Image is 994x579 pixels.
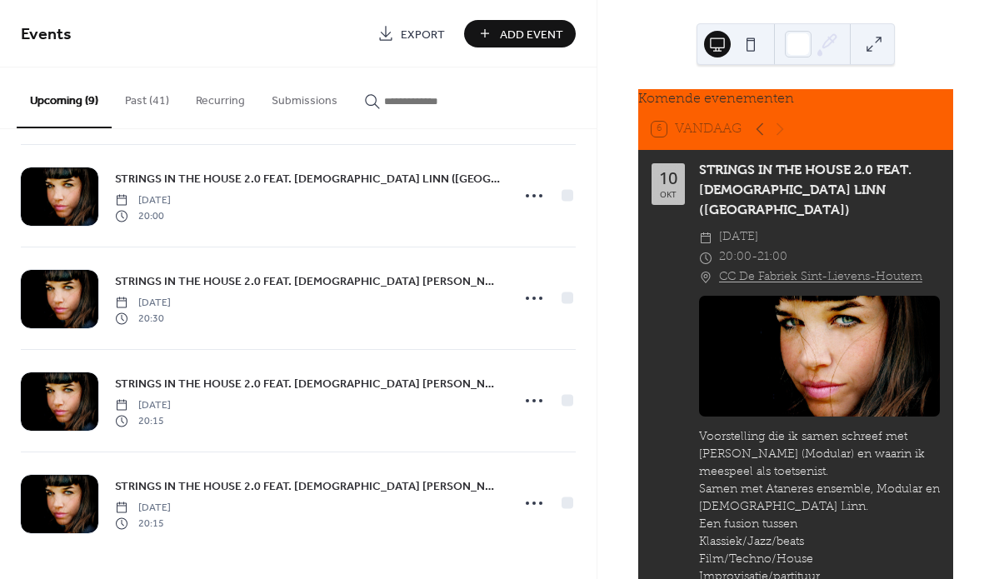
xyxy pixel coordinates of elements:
[115,374,500,393] a: STRINGS IN THE HOUSE 2.0 FEAT. [DEMOGRAPHIC_DATA] [PERSON_NAME] ([GEOGRAPHIC_DATA])
[115,478,500,496] span: STRINGS IN THE HOUSE 2.0 FEAT. [DEMOGRAPHIC_DATA] [PERSON_NAME] (Geel)
[699,248,712,268] div: ​
[115,311,171,326] span: 20:30
[719,228,758,248] span: [DATE]
[115,273,500,291] span: STRINGS IN THE HOUSE 2.0 FEAT. [DEMOGRAPHIC_DATA] [PERSON_NAME] ([GEOGRAPHIC_DATA])
[115,193,171,208] span: [DATE]
[115,501,171,516] span: [DATE]
[182,67,258,127] button: Recurring
[115,169,500,188] a: STRINGS IN THE HOUSE 2.0 FEAT. [DEMOGRAPHIC_DATA] LINN ([GEOGRAPHIC_DATA])
[638,89,953,109] div: Komende evenementen
[660,190,677,198] div: okt
[115,413,171,428] span: 20:15
[719,268,922,288] a: CC De Fabriek Sint-Lievens-Houtem
[464,20,576,47] button: Add Event
[112,67,182,127] button: Past (41)
[17,67,112,128] button: Upcoming (9)
[699,268,712,288] div: ​
[500,26,563,43] span: Add Event
[365,20,457,47] a: Export
[115,208,171,223] span: 20:00
[115,171,500,188] span: STRINGS IN THE HOUSE 2.0 FEAT. [DEMOGRAPHIC_DATA] LINN ([GEOGRAPHIC_DATA])
[757,248,787,268] span: 21:00
[115,477,500,496] a: STRINGS IN THE HOUSE 2.0 FEAT. [DEMOGRAPHIC_DATA] [PERSON_NAME] (Geel)
[699,228,712,248] div: ​
[115,398,171,413] span: [DATE]
[719,248,752,268] span: 20:00
[699,160,940,220] div: STRINGS IN THE HOUSE 2.0 FEAT. [DEMOGRAPHIC_DATA] LINN ([GEOGRAPHIC_DATA])
[401,26,445,43] span: Export
[115,296,171,311] span: [DATE]
[115,516,171,531] span: 20:15
[21,18,72,51] span: Events
[115,376,500,393] span: STRINGS IN THE HOUSE 2.0 FEAT. [DEMOGRAPHIC_DATA] [PERSON_NAME] ([GEOGRAPHIC_DATA])
[752,248,757,268] span: -
[659,170,677,187] div: 10
[115,272,500,291] a: STRINGS IN THE HOUSE 2.0 FEAT. [DEMOGRAPHIC_DATA] [PERSON_NAME] ([GEOGRAPHIC_DATA])
[258,67,351,127] button: Submissions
